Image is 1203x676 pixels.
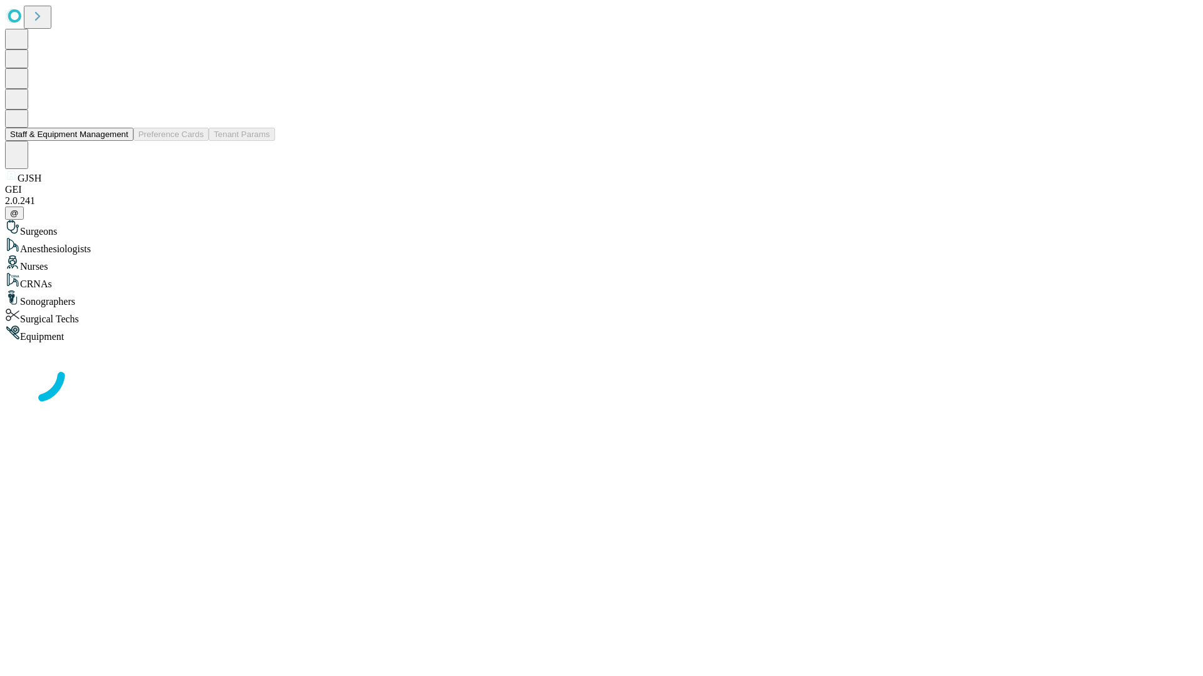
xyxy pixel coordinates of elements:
[5,237,1198,255] div: Anesthesiologists
[133,128,209,141] button: Preference Cards
[5,207,24,220] button: @
[5,255,1198,272] div: Nurses
[5,184,1198,195] div: GEI
[209,128,275,141] button: Tenant Params
[5,128,133,141] button: Staff & Equipment Management
[5,272,1198,290] div: CRNAs
[5,195,1198,207] div: 2.0.241
[18,173,41,183] span: GJSH
[10,208,19,218] span: @
[5,325,1198,342] div: Equipment
[5,290,1198,307] div: Sonographers
[5,220,1198,237] div: Surgeons
[5,307,1198,325] div: Surgical Techs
